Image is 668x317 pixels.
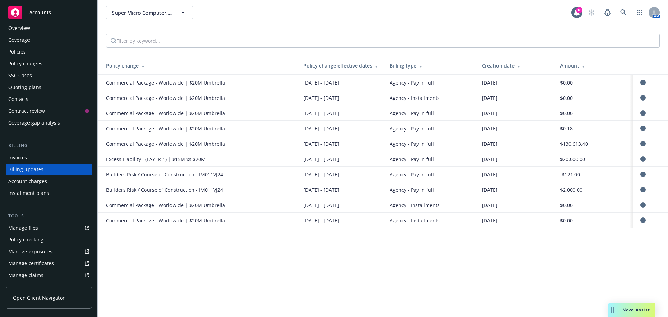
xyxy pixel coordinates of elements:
span: $2,000.00 [560,186,582,193]
div: Manage certificates [8,258,54,269]
div: Policy change [106,62,292,69]
a: Coverage [6,34,92,46]
span: Commercial Package - Worldwide | $20M Umbrella [106,140,225,148]
a: Policy changes [6,58,92,69]
a: Switch app [633,6,646,19]
span: Commercial Package - Worldwide | $20M Umbrella [106,201,225,209]
span: $130,613.40 [560,140,588,148]
span: [DATE] [482,79,498,86]
span: $0.18 [560,125,573,132]
span: Agency - Installments [390,201,440,209]
div: Billing updates [8,164,43,175]
a: Policy checking [6,234,92,245]
span: Builders Risk / Course of Construction - IM011VJ24 [106,186,223,193]
a: circleInformation [639,155,647,163]
div: Policy changes [8,58,42,69]
div: Policy checking [8,234,43,245]
span: Agency - Pay in full [390,171,434,178]
span: Commercial Package - Worldwide | $20M Umbrella [106,110,225,117]
span: [DATE] - [DATE] [303,110,339,117]
span: [DATE] - [DATE] [303,156,339,163]
span: $20,000.00 [560,156,585,163]
span: Commercial Package - Worldwide | $20M Umbrella [106,125,225,132]
a: Manage claims [6,270,92,281]
div: Billing [6,142,92,149]
a: Manage files [6,222,92,233]
span: Commercial Package - Worldwide | $20M Umbrella [106,217,225,224]
a: Manage certificates [6,258,92,269]
span: [DATE] - [DATE] [303,125,339,132]
div: Policy change effective dates [303,62,379,69]
a: Search [617,6,630,19]
a: circleInformation [639,170,647,179]
a: circleInformation [639,124,647,133]
button: Super Micro Computer, Inc. [106,6,193,19]
a: Contract review [6,105,92,117]
span: [DATE] - [DATE] [303,186,339,193]
div: Coverage gap analysis [8,117,60,128]
a: Account charges [6,176,92,187]
span: Builders Risk / Course of Construction - IM011VJ24 [106,171,223,178]
a: Accounts [6,3,92,22]
a: Coverage gap analysis [6,117,92,128]
div: Invoices [8,152,27,163]
span: [DATE] [482,201,498,209]
a: circleInformation [639,94,647,102]
span: Accounts [29,10,51,15]
span: [DATE] - [DATE] [303,171,339,178]
a: Policies [6,46,92,57]
div: Account charges [8,176,47,187]
span: [DATE] - [DATE] [303,201,339,209]
span: Agency - Pay in full [390,125,434,132]
span: Super Micro Computer, Inc. [112,9,172,16]
div: Amount [560,62,628,69]
button: Nova Assist [608,303,655,317]
a: circleInformation [639,216,647,224]
span: Agency - Pay in full [390,110,434,117]
span: $0.00 [560,110,573,117]
span: [DATE] - [DATE] [303,217,339,224]
span: Agency - Pay in full [390,140,434,148]
div: Policies [8,46,26,57]
span: [DATE] - [DATE] [303,94,339,102]
span: [DATE] [482,110,498,117]
div: Contract review [8,105,45,117]
span: Excess Liability - (LAYER 1) | $15M xs $20M [106,156,206,163]
div: Installment plans [8,188,49,199]
a: Invoices [6,152,92,163]
span: Agency - Pay in full [390,79,434,86]
a: Contacts [6,94,92,105]
input: Filter by keyword... [116,34,236,47]
span: Agency - Installments [390,94,440,102]
span: -$121.00 [560,171,580,178]
span: Agency - Pay in full [390,156,434,163]
div: Coverage [8,34,30,46]
a: Manage exposures [6,246,92,257]
span: $0.00 [560,217,573,224]
div: Manage files [8,222,38,233]
span: [DATE] [482,140,498,148]
div: Drag to move [608,303,617,317]
svg: Search [111,38,116,43]
div: Contacts [8,94,29,105]
a: circleInformation [639,109,647,117]
a: circleInformation [639,185,647,194]
div: Billing type [390,62,471,69]
span: [DATE] [482,125,498,132]
a: Overview [6,23,92,34]
span: [DATE] [482,94,498,102]
span: Agency - Pay in full [390,186,434,193]
span: $0.00 [560,79,573,86]
div: Overview [8,23,30,34]
a: Installment plans [6,188,92,199]
span: $0.00 [560,94,573,102]
span: [DATE] - [DATE] [303,140,339,148]
span: Nova Assist [622,307,650,313]
div: Tools [6,213,92,220]
a: SSC Cases [6,70,92,81]
div: Manage exposures [8,246,53,257]
span: [DATE] [482,156,498,163]
div: Quoting plans [8,82,41,93]
a: circleInformation [639,201,647,209]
